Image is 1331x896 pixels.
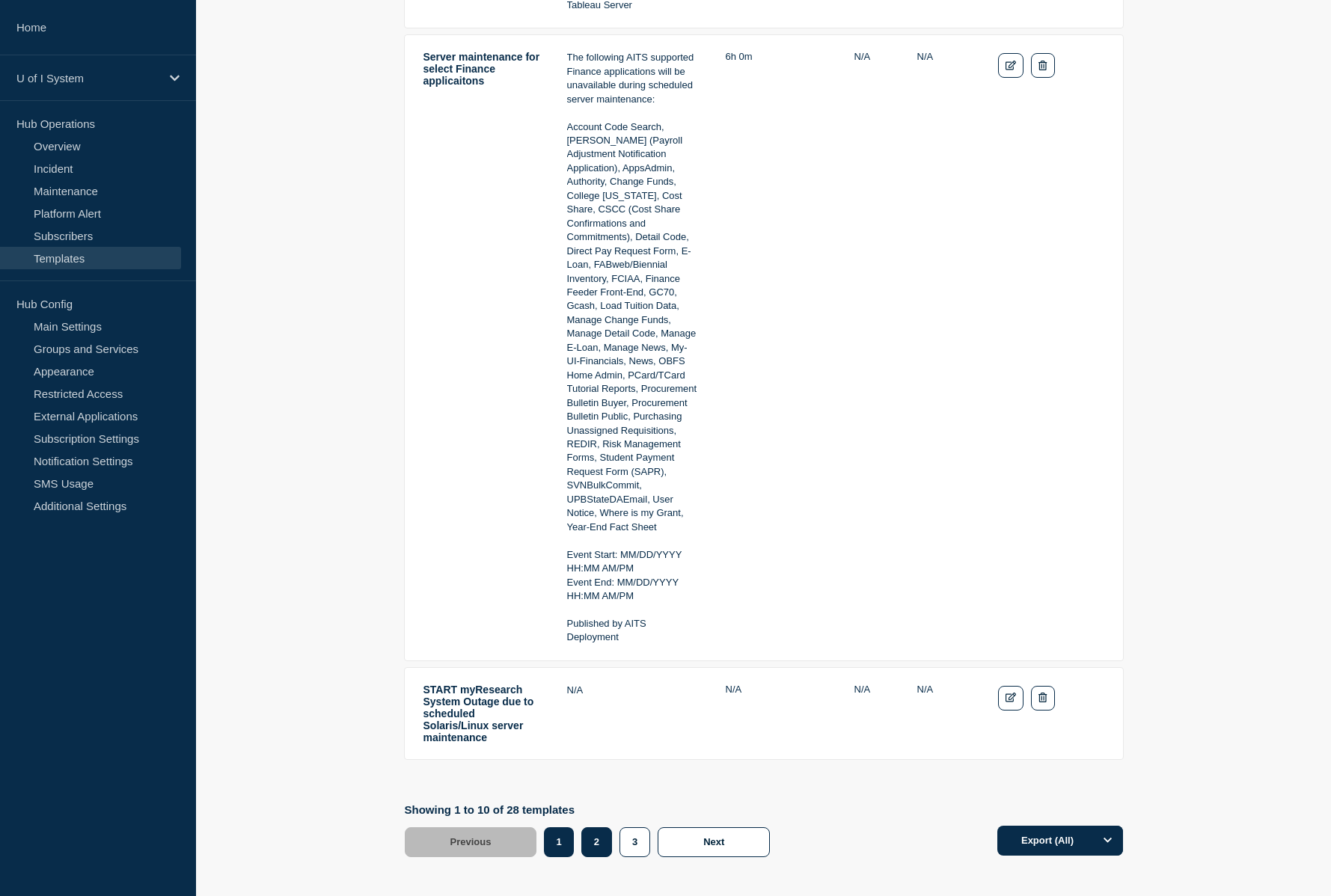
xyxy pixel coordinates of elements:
[405,803,778,816] p: Showing 1 to 10 of 28 templates
[566,683,701,744] td: Details: N/A
[854,683,893,744] td: Silent: N/A
[703,836,724,847] span: Next
[854,50,893,645] td: Silent: N/A
[567,548,700,576] p: Event Start: MM/DD/YYYY HH:MM AM/PM
[405,827,537,857] button: Previous
[658,827,770,857] button: Next
[450,836,492,847] span: Previous
[917,50,973,645] td: Labels: global.none
[544,827,573,857] button: 1
[725,50,830,645] td: Duration: 6h 0m
[998,53,1024,78] a: Edit
[567,51,700,106] p: The following AITS supported Finance applications will be unavailable during scheduled server mai...
[567,684,700,697] p: N/A
[423,683,542,744] td: Title: START myResearch System Outage due to scheduled Solaris/Linux server maintenance
[423,50,542,645] td: Title: Server maintenance for select Finance applicaitons
[725,683,830,744] td: Duration: N/A
[619,827,650,857] button: 3
[998,686,1024,711] a: Edit
[997,683,1105,744] td: Actions: Edit Delete
[1031,53,1054,78] button: Delete
[581,827,612,857] button: 2
[1031,686,1054,711] button: Delete
[16,72,160,85] p: U of I System
[1093,826,1123,856] button: Options
[567,120,700,535] p: Account Code Search, [PERSON_NAME] (Payroll Adjustment Notification Application), AppsAdmin, Auth...
[997,50,1105,645] td: Actions: Edit Delete
[917,683,973,744] td: Labels: global.none
[567,576,700,604] p: Event End: MM/DD/YYYY HH:MM AM/PM
[997,826,1123,856] button: Export (All)
[566,50,701,645] td: Details: The following AITS supported Finance applications will be unavailable during scheduled s...
[567,617,700,645] p: Published by AITS Deployment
